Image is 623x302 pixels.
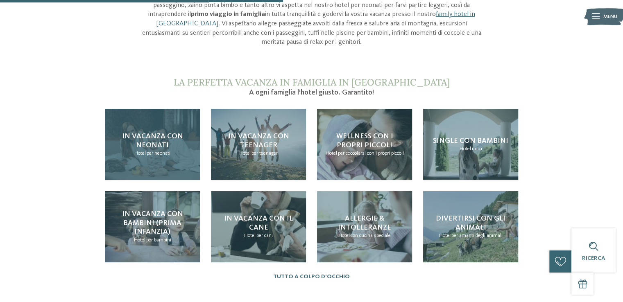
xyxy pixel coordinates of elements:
[433,137,508,144] span: Single con bambini
[134,151,146,156] span: Hotel
[173,76,449,88] span: La perfetta vacanza in famiglia in [GEOGRAPHIC_DATA]
[122,210,183,235] span: In vacanza con bambini (prima infanzia)
[228,133,289,149] span: In vacanza con teenager
[105,109,200,180] a: Hotel per neonati in Alto Adige per una vacanza di relax In vacanza con neonati Hotel per neonati
[134,237,145,243] span: Hotel
[325,151,337,156] span: Hotel
[105,191,200,262] a: Hotel per neonati in Alto Adige per una vacanza di relax In vacanza con bambini (prima infanzia) ...
[338,151,403,156] span: per coccolarsi con i propri piccoli
[338,215,391,231] span: Allergie & intolleranze
[249,89,374,96] span: A ogni famiglia l’hotel giusto. Garantito!
[256,233,273,238] span: per cani
[582,255,605,261] span: Ricerca
[190,11,265,18] strong: primo viaggio in famiglia
[317,109,412,180] a: Hotel per neonati in Alto Adige per una vacanza di relax Wellness con i propri piccoli Hotel per ...
[351,233,391,238] span: con cucina speciale
[211,191,306,262] a: Hotel per neonati in Alto Adige per una vacanza di relax In vacanza con il cane Hotel per cani
[239,151,251,156] span: Hotel
[122,133,183,149] span: In vacanza con neonati
[251,151,278,156] span: per teenager
[336,133,393,149] span: Wellness con i propri piccoli
[338,233,350,238] span: Hotel
[317,191,412,262] a: Hotel per neonati in Alto Adige per una vacanza di relax Allergie & intolleranze Hotel con cucina...
[224,215,293,231] span: In vacanza con il cane
[147,151,170,156] span: per neonati
[146,237,171,243] span: per bambini
[436,215,505,231] span: Divertirsi con gli animali
[451,233,502,238] span: per amanti degli animali
[244,233,256,238] span: Hotel
[423,191,518,262] a: Hotel per neonati in Alto Adige per una vacanza di relax Divertirsi con gli animali Hotel per ama...
[423,109,518,180] a: Hotel per neonati in Alto Adige per una vacanza di relax Single con bambini Hotel unici
[439,233,450,238] span: Hotel
[273,273,350,280] a: Tutto a colpo d’occhio
[211,109,306,180] a: Hotel per neonati in Alto Adige per una vacanza di relax In vacanza con teenager Hotel per teenager
[471,146,482,151] span: unici
[459,146,471,151] span: Hotel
